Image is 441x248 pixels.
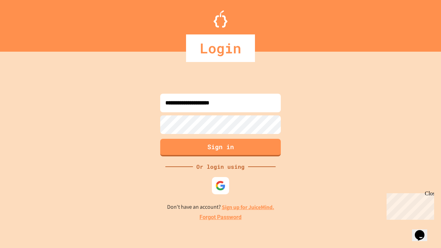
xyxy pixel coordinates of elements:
div: Or login using [193,163,248,171]
a: Forgot Password [199,213,242,221]
div: Login [186,34,255,62]
a: Sign up for JuiceMind. [222,204,274,211]
iframe: chat widget [412,220,434,241]
button: Sign in [160,139,281,156]
img: google-icon.svg [215,180,226,191]
img: Logo.svg [214,10,227,28]
p: Don't have an account? [167,203,274,211]
iframe: chat widget [384,190,434,220]
div: Chat with us now!Close [3,3,48,44]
